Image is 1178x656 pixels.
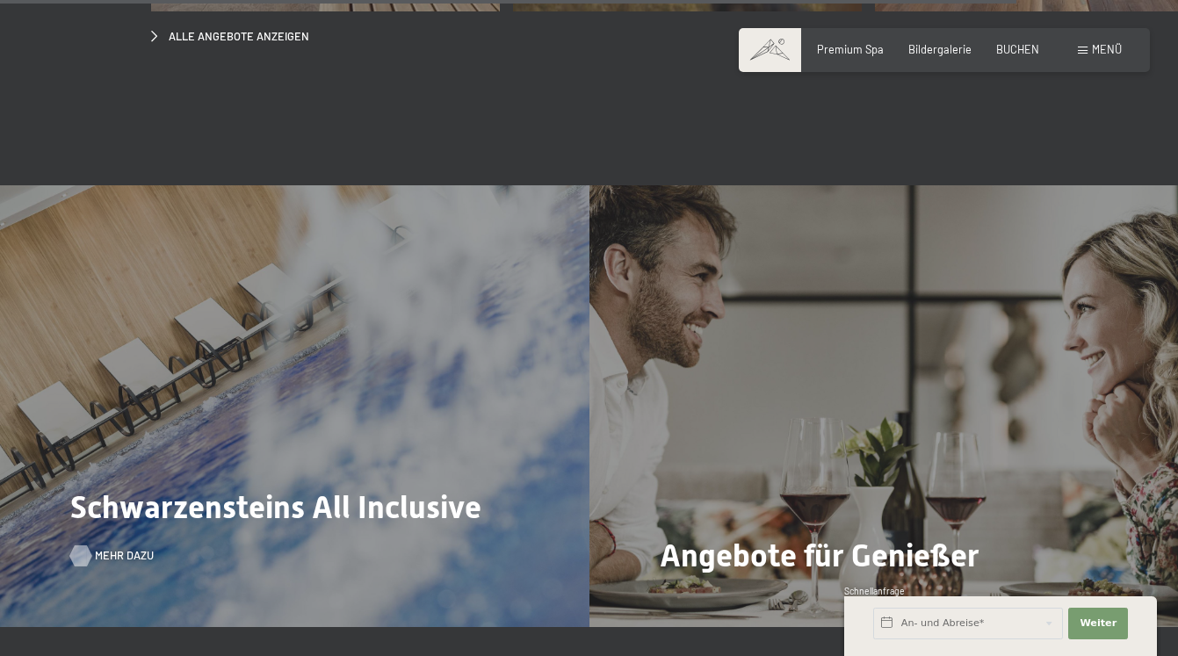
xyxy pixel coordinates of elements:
button: Weiter [1068,608,1128,639]
span: Mehr dazu [95,548,154,564]
span: Schnellanfrage [844,586,905,596]
a: Alle Angebote anzeigen [151,29,309,45]
span: Menü [1092,42,1122,56]
a: Premium Spa [817,42,884,56]
a: Bildergalerie [908,42,972,56]
span: Weiter [1080,616,1117,631]
span: Angebote für Genießer [660,537,979,574]
a: BUCHEN [996,42,1039,56]
span: Alle Angebote anzeigen [169,29,309,45]
span: Schwarzensteins All Inclusive [70,489,481,526]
